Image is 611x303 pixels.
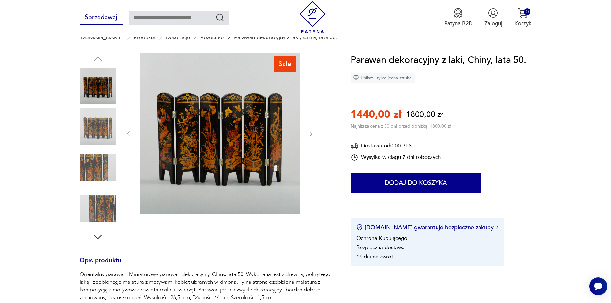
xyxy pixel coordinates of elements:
[166,34,190,40] a: Dekoracje
[356,223,498,231] button: [DOMAIN_NAME] gwarantuje bezpieczne zakupy
[351,173,481,193] button: Dodaj do koszyka
[524,8,530,15] div: 0
[80,34,123,40] a: [DOMAIN_NAME]
[353,75,359,81] img: Ikona diamentu
[514,20,531,27] p: Koszyk
[496,226,498,229] img: Ikona strzałki w prawo
[444,8,472,27] button: Patyna B2B
[351,123,451,129] p: Najniższa cena z 30 dni przed obniżką: 1800,00 zł
[80,258,332,271] h3: Opis produktu
[351,154,441,161] div: Wysyłka w ciągu 7 dni roboczych
[589,277,607,295] iframe: Smartsupp widget button
[296,1,329,33] img: Patyna - sklep z meblami i dekoracjami vintage
[356,244,405,251] li: Bezpieczna dostawa
[351,53,526,68] h1: Parawan dekoracyjny z laki, Chiny, lata 50.
[234,34,337,40] p: Parawan dekoracyjny z laki, Chiny, lata 50.
[80,190,116,227] img: Zdjęcie produktu Parawan dekoracyjny z laki, Chiny, lata 50.
[80,271,332,301] p: Orientalny parawan. Miniaturowy parawan dekoracyjny. Chiny, lata 50. Wykonana jest z drewna, pokr...
[134,34,155,40] a: Produkty
[200,34,224,40] a: Pozostałe
[80,149,116,186] img: Zdjęcie produktu Parawan dekoracyjny z laki, Chiny, lata 50.
[351,142,441,150] div: Dostawa od 0,00 PLN
[216,13,225,22] button: Szukaj
[444,8,472,27] a: Ikona medaluPatyna B2B
[406,109,443,120] p: 1800,00 zł
[518,8,528,18] img: Ikona koszyka
[80,68,116,104] img: Zdjęcie produktu Parawan dekoracyjny z laki, Chiny, lata 50.
[80,15,123,21] a: Sprzedawaj
[80,11,123,25] button: Sprzedawaj
[484,8,502,27] button: Zaloguj
[351,107,401,122] p: 1440,00 zł
[356,234,407,242] li: Ochrona Kupującego
[140,53,300,214] img: Zdjęcie produktu Parawan dekoracyjny z laki, Chiny, lata 50.
[356,224,363,231] img: Ikona certyfikatu
[488,8,498,18] img: Ikonka użytkownika
[356,253,393,260] li: 14 dni na zwrot
[514,8,531,27] button: 0Koszyk
[351,142,358,150] img: Ikona dostawy
[453,8,463,18] img: Ikona medalu
[274,56,296,72] div: Sale
[484,20,502,27] p: Zaloguj
[80,108,116,145] img: Zdjęcie produktu Parawan dekoracyjny z laki, Chiny, lata 50.
[351,73,415,83] div: Unikat - tylko jedna sztuka!
[444,20,472,27] p: Patyna B2B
